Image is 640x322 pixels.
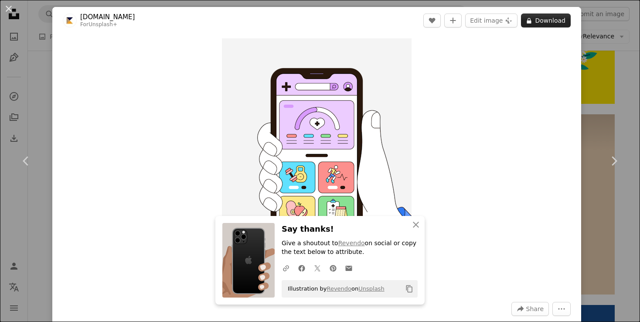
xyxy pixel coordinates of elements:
h3: Say thanks! [282,223,418,236]
a: Share on Pinterest [325,259,341,277]
a: Share over email [341,259,357,277]
button: Edit image [465,14,517,27]
div: For [80,21,135,28]
a: Unsplash [358,285,384,292]
img: Go to Bekeen.co's profile [63,14,77,27]
button: Add to Collection [444,14,462,27]
button: Zoom in on this image [222,38,412,291]
img: A person holding a cell phone with icons on it [222,38,412,291]
span: Illustration by on [283,282,385,296]
a: Share on Facebook [294,259,310,277]
button: Share this image [511,302,549,316]
a: Share on Twitter [310,259,325,277]
span: Share [526,302,544,315]
button: Download [521,14,571,27]
a: Unsplash+ [89,21,117,27]
button: Like [423,14,441,27]
a: Revendo [338,240,365,247]
a: Revendo [327,285,351,292]
p: Give a shoutout to on social or copy the text below to attribute. [282,239,418,257]
a: Next [588,119,640,203]
a: [DOMAIN_NAME] [80,13,135,21]
button: More Actions [552,302,571,316]
button: Copy to clipboard [402,281,417,296]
